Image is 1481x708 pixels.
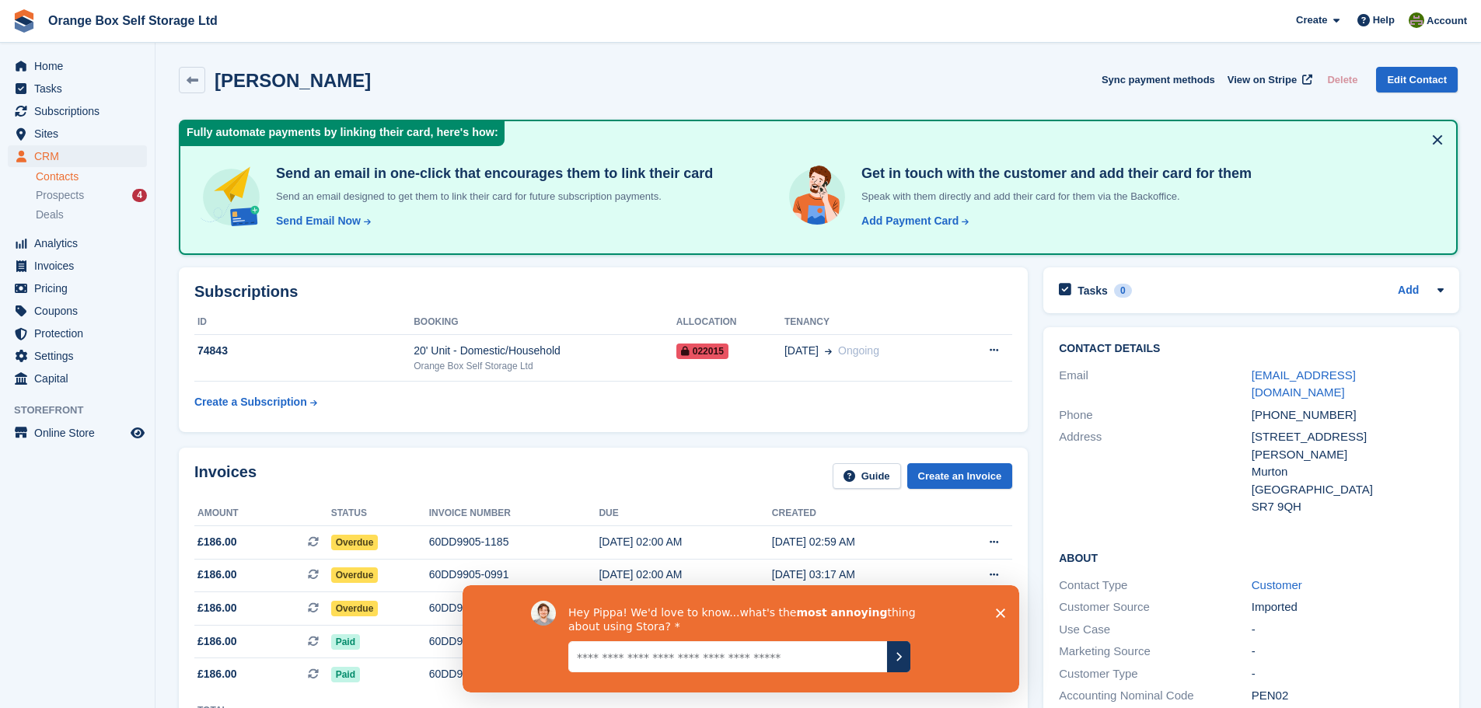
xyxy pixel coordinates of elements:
span: Sites [34,123,127,145]
a: menu [8,232,147,254]
span: Coupons [34,300,127,322]
th: Status [331,501,429,526]
span: Pricing [34,277,127,299]
div: Orange Box Self Storage Ltd [414,359,676,373]
div: [DATE] 02:00 AM [599,567,771,583]
a: menu [8,345,147,367]
th: Invoice number [429,501,599,526]
th: Allocation [676,310,784,335]
img: Pippa White [1409,12,1424,28]
a: Create an Invoice [907,463,1013,489]
div: 60DD9905-0991 [429,567,599,583]
div: [PHONE_NUMBER] [1252,406,1444,424]
a: menu [8,78,147,99]
h2: [PERSON_NAME] [215,70,371,91]
span: Help [1373,12,1395,28]
a: Customer [1252,578,1302,591]
span: Deals [36,208,64,222]
span: Subscriptions [34,100,127,122]
a: menu [8,422,147,444]
div: [STREET_ADDRESS][PERSON_NAME] [1252,428,1444,463]
a: menu [8,277,147,299]
div: SR7 9QH [1252,498,1444,516]
a: Preview store [128,424,147,442]
div: 60DD9905-0455 [429,666,599,682]
div: 74843 [194,343,414,359]
div: Phone [1059,406,1251,424]
div: [DATE] 02:00 AM [599,534,771,550]
button: Delete [1321,67,1364,92]
div: Customer Source [1059,598,1251,616]
th: Amount [194,501,331,526]
span: £186.00 [197,567,237,583]
th: Booking [414,310,676,335]
a: Prospects 4 [36,187,147,204]
p: Send an email designed to get them to link their card for future subscription payments. [270,189,713,204]
span: £186.00 [197,666,237,682]
div: 60DD9905-0776 [429,600,599,616]
span: Tasks [34,78,127,99]
span: Overdue [331,567,379,583]
div: Imported [1252,598,1444,616]
span: Online Store [34,422,127,444]
span: Overdue [331,535,379,550]
a: menu [8,368,147,389]
h2: About [1059,549,1444,565]
a: menu [8,300,147,322]
a: Create a Subscription [194,388,317,417]
div: 0 [1114,284,1132,298]
span: CRM [34,145,127,167]
span: Prospects [36,188,84,203]
div: 60DD9905-0642 [429,633,599,650]
iframe: Survey by David from Stora [463,585,1019,692]
th: ID [194,310,414,335]
div: [GEOGRAPHIC_DATA] [1252,481,1444,499]
h4: Get in touch with the customer and add their card for them [855,165,1252,183]
a: Edit Contact [1376,67,1458,92]
h2: Subscriptions [194,283,1012,301]
span: £186.00 [197,534,237,550]
div: 20' Unit - Domestic/Household [414,343,676,359]
div: Contact Type [1059,577,1251,595]
div: Customer Type [1059,665,1251,683]
th: Created [772,501,945,526]
div: 60DD9905-1185 [429,534,599,550]
div: - [1252,621,1444,639]
span: 022015 [676,344,728,359]
th: Due [599,501,771,526]
div: Address [1059,428,1251,516]
a: menu [8,255,147,277]
div: - [1252,643,1444,661]
span: Capital [34,368,127,389]
a: [EMAIL_ADDRESS][DOMAIN_NAME] [1252,368,1356,399]
button: Sync payment methods [1102,67,1215,92]
h2: Invoices [194,463,257,489]
a: Add Payment Card [855,213,970,229]
div: Use Case [1059,621,1251,639]
h4: Send an email in one-click that encourages them to link their card [270,165,713,183]
span: Ongoing [838,344,879,357]
a: Contacts [36,169,147,184]
span: £186.00 [197,600,237,616]
img: get-in-touch-e3e95b6451f4e49772a6039d3abdde126589d6f45a760754adfa51be33bf0f70.svg [785,165,849,228]
a: Guide [833,463,901,489]
span: Invoices [34,255,127,277]
div: Create a Subscription [194,394,307,410]
span: Paid [331,634,360,650]
div: Fully automate payments by linking their card, here's how: [180,121,505,146]
th: Tenancy [784,310,954,335]
h2: Tasks [1078,284,1108,298]
div: Marketing Source [1059,643,1251,661]
div: Send Email Now [276,213,361,229]
h2: Contact Details [1059,343,1444,355]
span: Protection [34,323,127,344]
div: Accounting Nominal Code [1059,687,1251,705]
div: [DATE] 02:59 AM [772,534,945,550]
span: Paid [331,667,360,682]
